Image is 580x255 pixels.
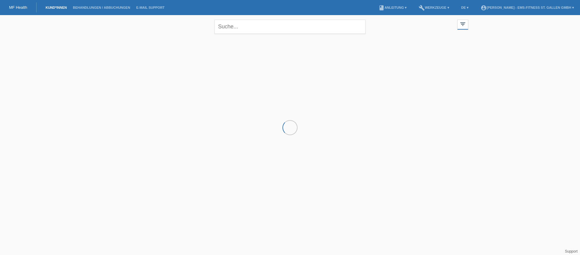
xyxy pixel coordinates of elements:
a: account_circle[PERSON_NAME] - EMS-Fitness St. Gallen GmbH ▾ [478,6,577,9]
i: filter_list [459,21,466,27]
i: build [419,5,425,11]
a: bookAnleitung ▾ [375,6,410,9]
a: MF Health [9,5,27,10]
input: Suche... [214,20,366,34]
a: Support [565,249,578,253]
i: account_circle [481,5,487,11]
a: Kund*innen [43,6,70,9]
a: DE ▾ [458,6,472,9]
a: buildWerkzeuge ▾ [416,6,452,9]
a: Behandlungen / Abbuchungen [70,6,133,9]
a: E-Mail Support [133,6,168,9]
i: book [379,5,385,11]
